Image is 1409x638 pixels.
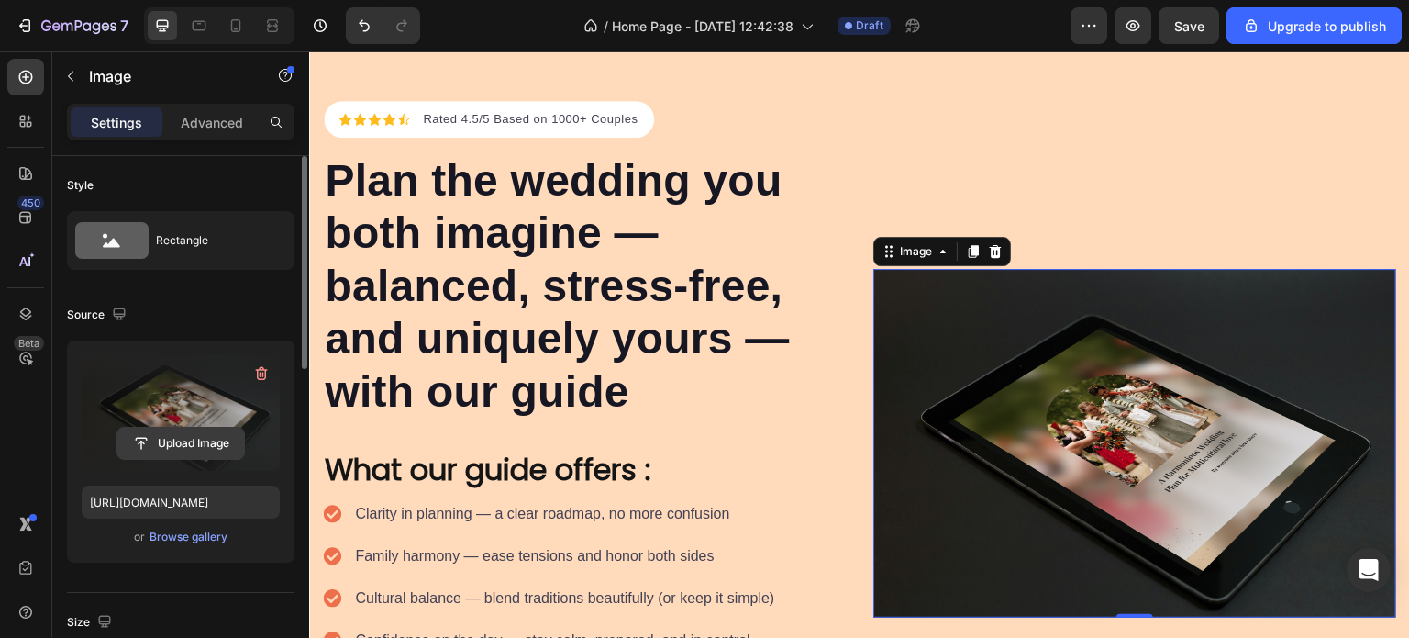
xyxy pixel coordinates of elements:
[150,529,227,545] div: Browse gallery
[346,7,420,44] div: Undo/Redo
[1226,7,1402,44] button: Upgrade to publish
[149,528,228,546] button: Browse gallery
[564,218,1087,566] img: gempages_578875627680039521-9ae0b3b5-f12f-40c9-aeb9-a5be6e8f02c0.png
[89,65,245,87] p: Image
[309,51,1409,638] iframe: Design area
[67,610,116,635] div: Size
[134,526,145,548] span: or
[67,177,94,194] div: Style
[587,192,627,208] div: Image
[46,578,465,600] p: Confidence on the day — stay calm, prepared, and in control
[7,7,137,44] button: 7
[67,303,130,328] div: Source
[17,196,44,210] div: 450
[91,113,142,132] p: Settings
[604,17,608,36] span: /
[116,427,245,460] button: Upload Image
[1174,18,1204,34] span: Save
[120,15,128,37] p: 7
[1159,7,1219,44] button: Save
[181,113,243,132] p: Advanced
[856,17,883,34] span: Draft
[14,336,44,351] div: Beta
[1242,17,1386,36] div: Upgrade to publish
[612,17,793,36] span: Home Page - [DATE] 12:42:38
[82,486,280,519] input: https://example.com/image.jpg
[1347,548,1391,592] div: Open Intercom Messenger
[156,219,268,262] div: Rectangle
